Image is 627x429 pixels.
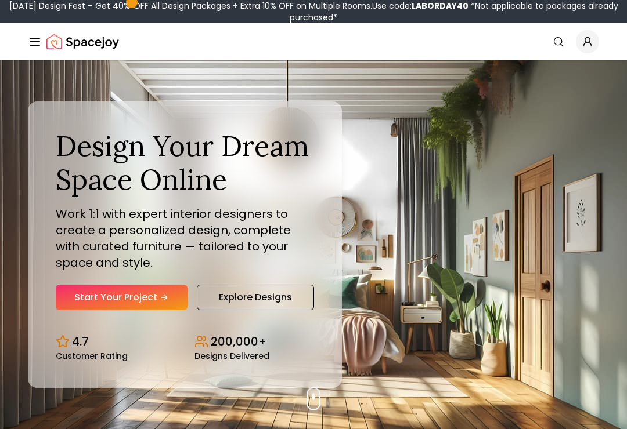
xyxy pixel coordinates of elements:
[46,30,119,53] a: Spacejoy
[46,30,119,53] img: Spacejoy Logo
[56,324,314,360] div: Design stats
[197,285,314,310] a: Explore Designs
[194,352,269,360] small: Designs Delivered
[56,206,314,271] p: Work 1:1 with expert interior designers to create a personalized design, complete with curated fu...
[211,333,266,350] p: 200,000+
[28,23,599,60] nav: Global
[56,129,314,196] h1: Design Your Dream Space Online
[56,285,188,310] a: Start Your Project
[56,352,128,360] small: Customer Rating
[72,333,89,350] p: 4.7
